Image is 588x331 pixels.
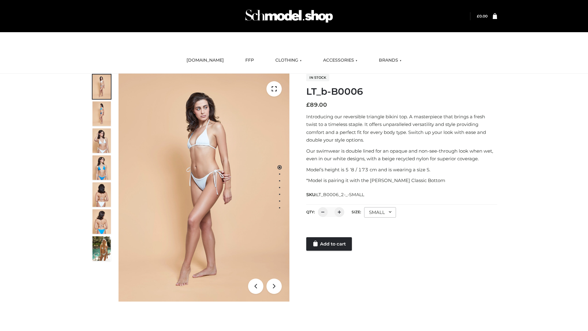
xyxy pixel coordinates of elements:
[243,4,335,28] img: Schmodel Admin 964
[364,207,396,218] div: SMALL
[92,236,111,261] img: Arieltop_CloudNine_AzureSky2.jpg
[306,101,310,108] span: £
[306,191,365,198] span: SKU:
[306,74,329,81] span: In stock
[271,54,306,67] a: CLOTHING
[92,74,111,99] img: ArielClassicBikiniTop_CloudNine_AzureSky_OW114ECO_1-scaled.jpg
[306,177,497,185] p: *Model is pairing it with the [PERSON_NAME] Classic Bottom
[306,210,315,214] label: QTY:
[92,155,111,180] img: ArielClassicBikiniTop_CloudNine_AzureSky_OW114ECO_4-scaled.jpg
[477,14,488,18] bdi: 0.00
[306,86,497,97] h1: LT_b-B0006
[306,101,327,108] bdi: 89.00
[477,14,488,18] a: £0.00
[477,14,479,18] span: £
[306,166,497,174] p: Model’s height is 5 ‘8 / 173 cm and is wearing a size S.
[92,101,111,126] img: ArielClassicBikiniTop_CloudNine_AzureSky_OW114ECO_2-scaled.jpg
[316,192,364,197] span: LT_B0006_2-_-SMALL
[306,113,497,144] p: Introducing our reversible triangle bikini top. A masterpiece that brings a fresh twist to a time...
[92,182,111,207] img: ArielClassicBikiniTop_CloudNine_AzureSky_OW114ECO_7-scaled.jpg
[241,54,258,67] a: FFP
[306,147,497,163] p: Our swimwear is double lined for an opaque and non-see-through look when wet, even in our white d...
[318,54,362,67] a: ACCESSORIES
[119,74,289,302] img: ArielClassicBikiniTop_CloudNine_AzureSky_OW114ECO_1
[182,54,228,67] a: [DOMAIN_NAME]
[352,210,361,214] label: Size:
[92,128,111,153] img: ArielClassicBikiniTop_CloudNine_AzureSky_OW114ECO_3-scaled.jpg
[306,237,352,251] a: Add to cart
[92,209,111,234] img: ArielClassicBikiniTop_CloudNine_AzureSky_OW114ECO_8-scaled.jpg
[374,54,406,67] a: BRANDS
